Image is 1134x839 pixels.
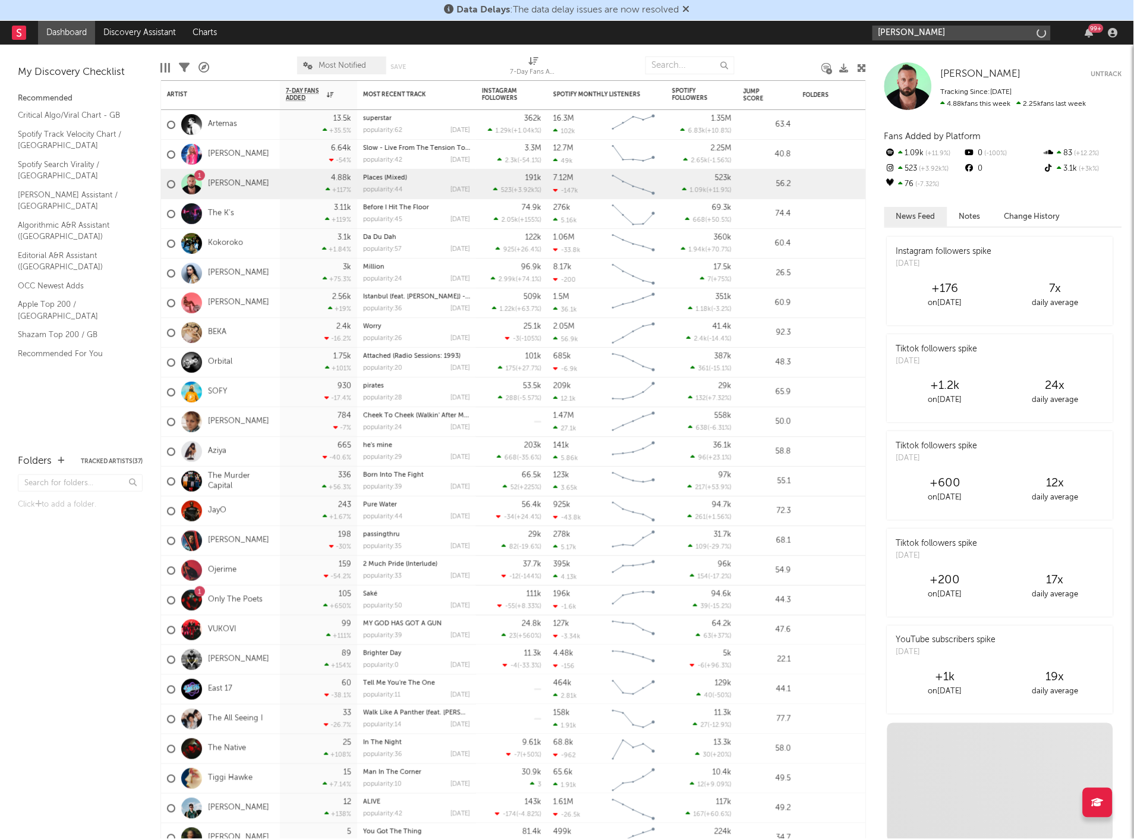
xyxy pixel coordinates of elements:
[744,207,791,221] div: 74.4
[719,382,732,390] div: 29k
[363,276,402,282] div: popularity: 24
[482,87,524,102] div: Instagram Followers
[18,109,131,122] a: Critical Algo/Viral Chart - GB
[363,651,402,657] a: Brighter Day
[363,532,400,538] a: passingthru
[744,177,791,191] div: 56.2
[18,249,131,274] a: Editorial A&R Assistant ([GEOGRAPHIC_DATA])
[607,407,660,437] svg: Chart title
[18,92,143,106] div: Recommended
[696,306,711,313] span: 1.18k
[363,127,402,134] div: popularity: 62
[333,115,351,122] div: 13.5k
[510,51,557,85] div: 7-Day Fans Added (7-Day Fans Added)
[884,146,963,161] div: 1.09k
[208,625,237,635] a: VUKOVI
[326,186,351,194] div: +117 %
[208,506,226,516] a: JayO
[18,158,131,183] a: Spotify Search Virality / [GEOGRAPHIC_DATA]
[744,326,791,340] div: 92.3
[553,306,577,313] div: 36.1k
[338,234,351,241] div: 3.1k
[498,394,541,402] div: ( )
[941,68,1021,80] a: [PERSON_NAME]
[363,205,470,211] div: Before I Hit The Floor
[941,100,1086,108] span: 2.25k fans last week
[363,680,435,687] a: Tell Me You're The One
[708,395,730,402] span: +7.32 %
[208,387,227,397] a: SOFY
[18,65,143,80] div: My Discovery Checklist
[698,366,709,372] span: 361
[1043,161,1122,177] div: 3.1k
[18,328,131,341] a: Shazam Top 200 / GB
[803,92,892,99] div: Folders
[896,343,978,356] div: Tiktok followers spike
[363,246,402,253] div: popularity: 57
[524,293,541,301] div: 509k
[328,305,351,313] div: +19 %
[494,216,541,224] div: ( )
[713,323,732,331] div: 41.4k
[884,177,963,192] div: 76
[208,120,237,130] a: Artemas
[503,247,515,253] span: 925
[553,174,574,182] div: 7.12M
[524,323,541,331] div: 25.1k
[18,298,131,322] a: Apple Top 200 / [GEOGRAPHIC_DATA]
[363,829,422,835] a: You Got The Thing
[607,288,660,318] svg: Chart title
[457,5,679,15] span: : The data delay issues are now resolved
[208,803,269,813] a: [PERSON_NAME]
[525,174,541,182] div: 191k
[525,353,541,360] div: 101k
[884,132,981,141] span: Fans Added by Platform
[947,207,993,227] button: Notes
[553,246,581,254] div: -33.8k
[363,294,566,300] a: Istanbul (feat. [PERSON_NAME]) - Live From [GEOGRAPHIC_DATA]
[363,234,396,241] a: Da Du Dah
[553,323,575,331] div: 2.05M
[553,293,569,301] div: 1.5M
[686,335,732,342] div: ( )
[505,158,518,164] span: 2.3k
[363,591,377,598] a: Saké
[744,356,791,370] div: 48.3
[884,207,947,227] button: News Feed
[325,335,351,342] div: -16.2 %
[363,323,470,330] div: Worry
[683,156,732,164] div: ( )
[700,275,732,283] div: ( )
[491,275,541,283] div: ( )
[519,158,540,164] span: -54.1 %
[322,246,351,253] div: +1.84 %
[607,378,660,407] svg: Chart title
[325,364,351,372] div: +101 %
[363,740,402,746] a: In The Night
[208,149,269,159] a: [PERSON_NAME]
[691,158,708,164] span: 2.65k
[496,128,512,134] span: 1.29k
[363,799,380,806] a: ALIVE
[363,157,402,164] div: popularity: 42
[896,258,992,270] div: [DATE]
[208,655,269,665] a: [PERSON_NAME]
[493,186,541,194] div: ( )
[607,348,660,378] svg: Chart title
[553,115,574,122] div: 16.3M
[363,205,429,211] a: Before I Hit The Floor
[714,234,732,241] div: 360k
[553,353,571,360] div: 685k
[553,382,571,390] div: 209k
[363,145,472,152] a: Slow - Live From The Tension Tour
[208,684,232,695] a: East 17
[1073,150,1100,157] span: +12.2 %
[363,115,470,122] div: superstar
[681,127,732,134] div: ( )
[208,179,269,189] a: [PERSON_NAME]
[519,395,540,402] span: -5.57 %
[208,238,243,249] a: Kokoroko
[1089,24,1104,33] div: 99 +
[363,264,470,271] div: Million
[711,115,732,122] div: 1.35M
